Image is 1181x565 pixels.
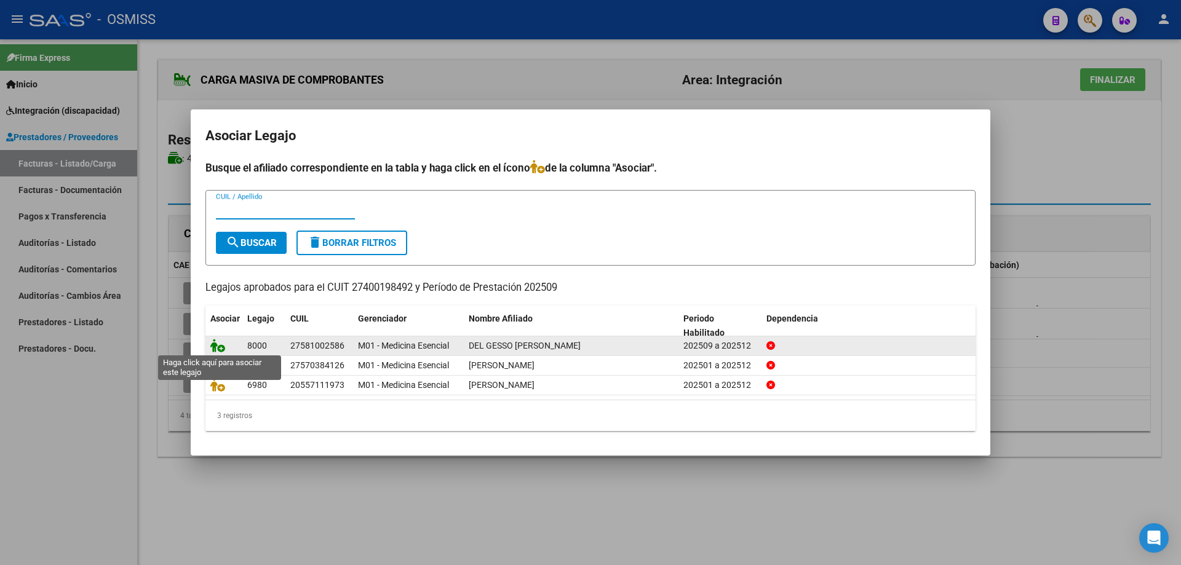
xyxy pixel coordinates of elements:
[469,380,535,390] span: DUASO BAUTISTA
[766,314,818,323] span: Dependencia
[210,314,240,323] span: Asociar
[242,306,285,346] datatable-header-cell: Legajo
[290,314,309,323] span: CUIL
[247,341,267,350] span: 8000
[683,339,757,353] div: 202509 a 202512
[205,124,976,148] h2: Asociar Legajo
[358,314,407,323] span: Gerenciador
[226,235,241,250] mat-icon: search
[290,339,344,353] div: 27581002586
[1139,523,1169,553] div: Open Intercom Messenger
[247,314,274,323] span: Legajo
[358,341,449,350] span: M01 - Medicina Esencial
[358,360,449,370] span: M01 - Medicina Esencial
[761,306,976,346] datatable-header-cell: Dependencia
[205,160,976,176] h4: Busque el afiliado correspondiente en la tabla y haga click en el ícono de la columna "Asociar".
[226,237,277,248] span: Buscar
[290,358,344,373] div: 27570384126
[683,314,725,338] span: Periodo Habilitado
[290,378,344,392] div: 20557111973
[469,314,533,323] span: Nombre Afiliado
[308,235,322,250] mat-icon: delete
[205,280,976,296] p: Legajos aprobados para el CUIT 27400198492 y Período de Prestación 202509
[469,341,581,350] span: DEL GESSO BERNARDO ISABELLA
[308,237,396,248] span: Borrar Filtros
[358,380,449,390] span: M01 - Medicina Esencial
[683,358,757,373] div: 202501 a 202512
[247,360,267,370] span: 7093
[678,306,761,346] datatable-header-cell: Periodo Habilitado
[205,400,976,431] div: 3 registros
[353,306,464,346] datatable-header-cell: Gerenciador
[296,231,407,255] button: Borrar Filtros
[285,306,353,346] datatable-header-cell: CUIL
[469,360,535,370] span: ORIETA EMMA
[247,380,267,390] span: 6980
[216,232,287,254] button: Buscar
[464,306,678,346] datatable-header-cell: Nombre Afiliado
[205,306,242,346] datatable-header-cell: Asociar
[683,378,757,392] div: 202501 a 202512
